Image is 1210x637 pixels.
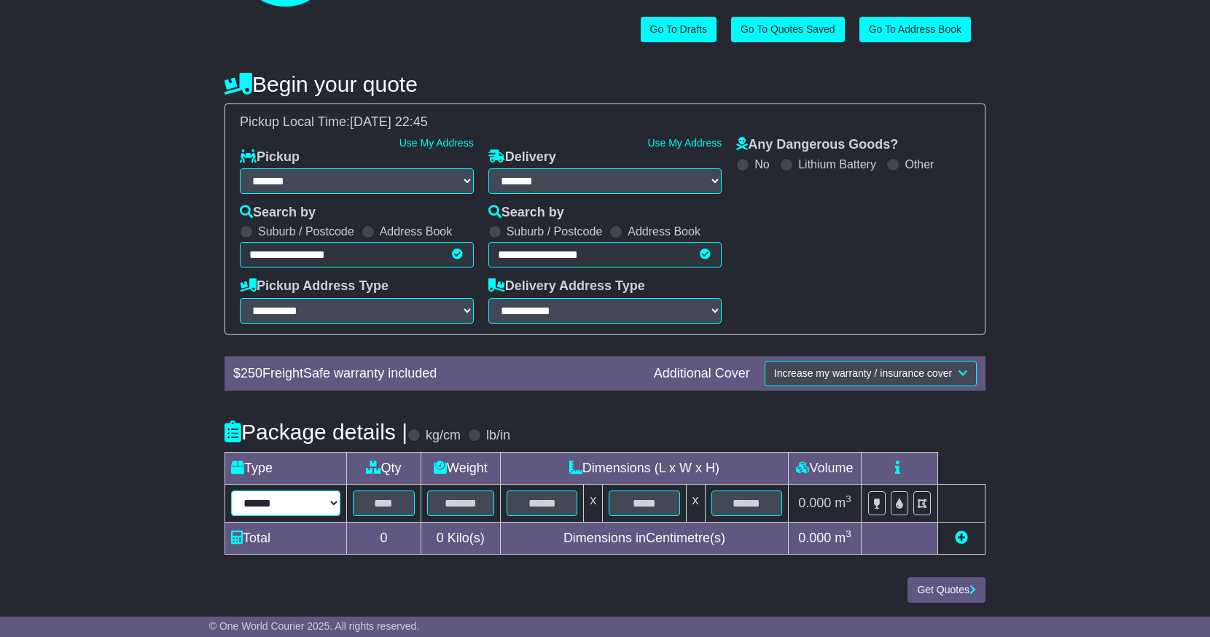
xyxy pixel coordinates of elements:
[488,278,645,294] label: Delivery Address Type
[955,531,968,545] a: Add new item
[421,452,500,484] td: Weight
[437,531,444,545] span: 0
[488,205,564,221] label: Search by
[225,72,985,96] h4: Begin your quote
[754,157,769,171] label: No
[226,366,647,382] div: $ FreightSafe warranty included
[859,17,971,42] a: Go To Address Book
[731,17,845,42] a: Go To Quotes Saved
[905,157,934,171] label: Other
[421,522,500,554] td: Kilo(s)
[240,149,300,165] label: Pickup
[641,17,717,42] a: Go To Drafts
[798,531,831,545] span: 0.000
[584,484,603,522] td: x
[380,224,453,238] label: Address Book
[500,452,788,484] td: Dimensions (L x W x H)
[788,452,861,484] td: Volume
[233,114,977,130] div: Pickup Local Time:
[225,452,347,484] td: Type
[240,278,389,294] label: Pickup Address Type
[647,137,722,149] a: Use My Address
[835,496,851,510] span: m
[486,428,510,444] label: lb/in
[225,522,347,554] td: Total
[225,420,407,444] h4: Package details |
[241,366,262,380] span: 250
[835,531,851,545] span: m
[686,484,705,522] td: x
[907,577,985,603] button: Get Quotes
[774,367,952,379] span: Increase my warranty / insurance cover
[628,224,700,238] label: Address Book
[798,496,831,510] span: 0.000
[347,522,421,554] td: 0
[350,114,428,129] span: [DATE] 22:45
[488,149,556,165] label: Delivery
[798,157,876,171] label: Lithium Battery
[507,224,603,238] label: Suburb / Postcode
[736,137,898,153] label: Any Dangerous Goods?
[426,428,461,444] label: kg/cm
[846,493,851,504] sup: 3
[209,620,420,632] span: © One World Courier 2025. All rights reserved.
[347,452,421,484] td: Qty
[500,522,788,554] td: Dimensions in Centimetre(s)
[765,361,977,386] button: Increase my warranty / insurance cover
[647,366,757,382] div: Additional Cover
[258,224,354,238] label: Suburb / Postcode
[240,205,316,221] label: Search by
[399,137,474,149] a: Use My Address
[846,528,851,539] sup: 3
